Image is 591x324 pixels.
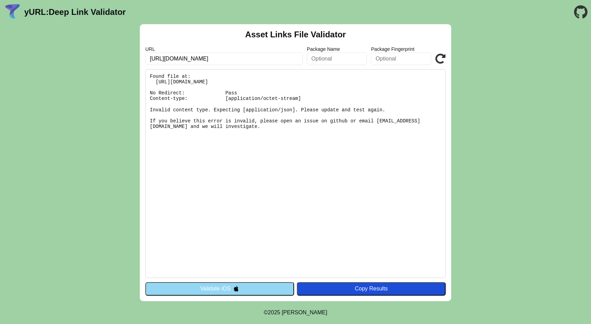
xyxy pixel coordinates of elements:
[24,7,126,17] a: yURL:Deep Link Validator
[371,53,431,65] input: Optional
[371,46,431,52] label: Package Fingerprint
[145,282,294,295] button: Validate iOS
[307,46,367,52] label: Package Name
[233,286,239,291] img: appleIcon.svg
[268,309,280,315] span: 2025
[145,69,446,278] pre: Found file at: [URL][DOMAIN_NAME] No Redirect: Pass Content-type: [application/octet-stream] Inva...
[145,53,303,65] input: Required
[3,3,21,21] img: yURL Logo
[282,309,327,315] a: Michael Ibragimchayev's Personal Site
[264,301,327,324] footer: ©
[245,30,346,39] h2: Asset Links File Validator
[300,286,442,292] div: Copy Results
[307,53,367,65] input: Optional
[297,282,446,295] button: Copy Results
[145,46,303,52] label: URL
